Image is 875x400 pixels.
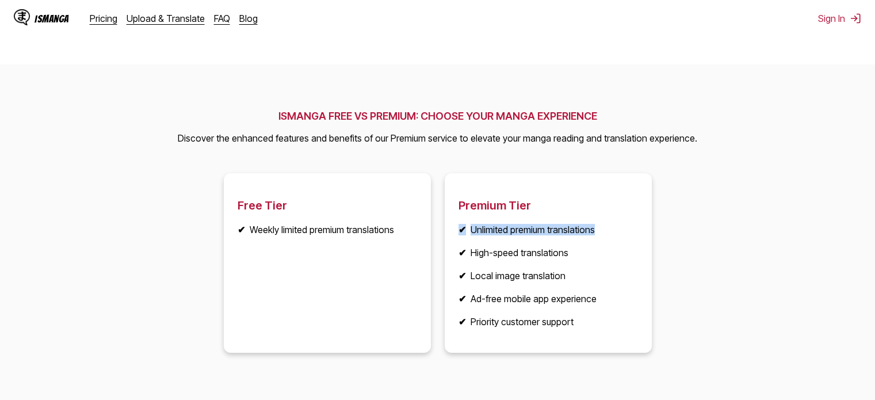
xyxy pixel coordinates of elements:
a: IsManga LogoIsManga [14,9,90,28]
h3: Free Tier [238,199,417,212]
li: Weekly limited premium translations [238,224,417,235]
li: Unlimited premium translations [458,224,638,235]
li: Ad-free mobile app experience [458,293,638,304]
a: Blog [239,13,258,24]
a: Upload & Translate [127,13,205,24]
li: Local image translation [458,270,638,281]
b: ✔ [458,270,466,281]
img: Sign out [850,13,861,24]
button: Sign In [818,13,861,24]
div: IsManga [35,13,69,24]
b: ✔ [238,224,245,235]
li: Priority customer support [458,316,638,327]
b: ✔ [458,247,466,258]
b: ✔ [458,316,466,327]
b: ✔ [458,293,466,304]
li: High-speed translations [458,247,638,258]
img: IsManga Logo [14,9,30,25]
b: ✔ [458,224,466,235]
a: FAQ [214,13,230,24]
h2: ISMANGA FREE VS PREMIUM: CHOOSE YOUR MANGA EXPERIENCE [178,110,697,122]
h3: Premium Tier [458,199,638,212]
a: Pricing [90,13,117,24]
p: Discover the enhanced features and benefits of our Premium service to elevate your manga reading ... [178,131,697,146]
